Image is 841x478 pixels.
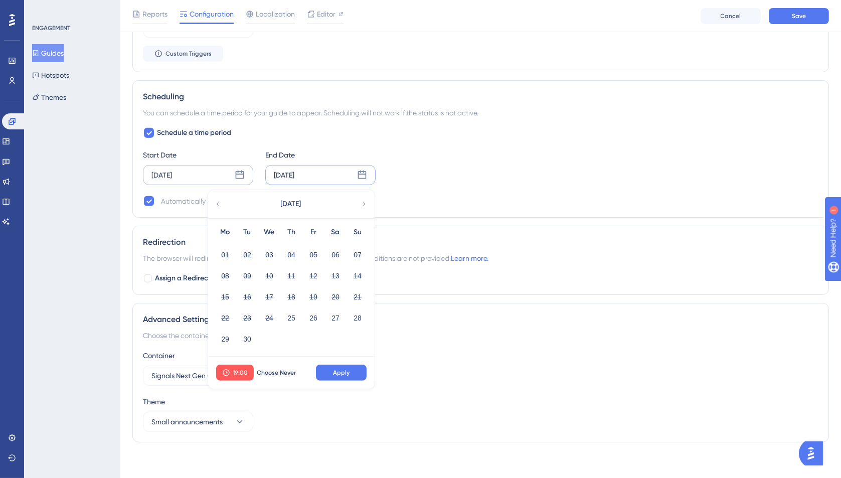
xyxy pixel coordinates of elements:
button: 06 [327,246,344,263]
div: Th [280,226,302,238]
span: Signals Next Gen (PRD) [151,370,225,382]
span: Apply [333,369,350,377]
button: Save [769,8,829,24]
button: 09 [239,267,256,284]
button: 22 [217,309,234,327]
button: 05 [305,246,322,263]
button: [DATE] [241,194,341,214]
div: Fr [302,226,324,238]
div: Theme [143,396,818,408]
button: 30 [239,331,256,348]
button: 29 [217,331,234,348]
span: Small announcements [151,416,223,428]
button: 25 [283,309,300,327]
div: Scheduling [143,91,818,103]
button: 13 [327,267,344,284]
span: Save [792,12,806,20]
div: Sa [324,226,347,238]
span: Configuration [190,8,234,20]
button: 04 [283,246,300,263]
span: Assign a Redirection URL [155,272,234,284]
button: Apply [316,365,367,381]
button: 02 [239,246,256,263]
button: Cancel [701,8,761,24]
div: Automatically set as “Inactive” when the scheduled period is over. [161,195,368,207]
button: 19 [305,288,322,305]
button: Guides [32,44,64,62]
span: 19:00 [233,369,248,377]
button: 28 [349,309,366,327]
button: 27 [327,309,344,327]
button: 21 [349,288,366,305]
button: Custom Triggers [143,46,223,62]
button: 18 [283,288,300,305]
button: 10 [261,267,278,284]
div: Su [347,226,369,238]
span: Cancel [721,12,741,20]
button: 17 [261,288,278,305]
button: Choose Never [254,365,299,381]
button: 24 [261,309,278,327]
div: Mo [214,226,236,238]
div: Redirection [143,236,818,248]
button: 15 [217,288,234,305]
button: 01 [217,246,234,263]
button: Small announcements [143,412,253,432]
div: [DATE] [151,169,172,181]
span: Reports [142,8,167,20]
span: Need Help? [24,3,63,15]
button: Themes [32,88,66,106]
span: Localization [256,8,295,20]
div: ENGAGEMENT [32,24,70,32]
span: [DATE] [281,198,301,210]
div: We [258,226,280,238]
a: Learn more. [451,254,488,262]
button: Hotspots [32,66,69,84]
div: Choose the container and theme for the guide. [143,330,818,342]
div: Container [143,350,818,362]
span: Schedule a time period [157,127,231,139]
button: 07 [349,246,366,263]
button: 14 [349,267,366,284]
span: Choose Never [257,369,296,377]
div: Tu [236,226,258,238]
div: Start Date [143,149,253,161]
button: 20 [327,288,344,305]
button: 11 [283,267,300,284]
div: Advanced Settings [143,313,818,326]
div: 1 [70,5,73,13]
span: Editor [317,8,335,20]
div: [DATE] [274,169,294,181]
span: The browser will redirect to the “Redirection URL” when the Targeting Conditions are not provided. [143,252,488,264]
div: End Date [265,149,376,161]
button: 03 [261,246,278,263]
button: Signals Next Gen (PRD) [143,366,253,386]
span: Custom Triggers [165,50,212,58]
div: You can schedule a time period for your guide to appear. Scheduling will not work if the status i... [143,107,818,119]
button: 23 [239,309,256,327]
iframe: UserGuiding AI Assistant Launcher [799,438,829,468]
button: 08 [217,267,234,284]
button: 12 [305,267,322,284]
button: 26 [305,309,322,327]
button: 19:00 [216,365,254,381]
button: 16 [239,288,256,305]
